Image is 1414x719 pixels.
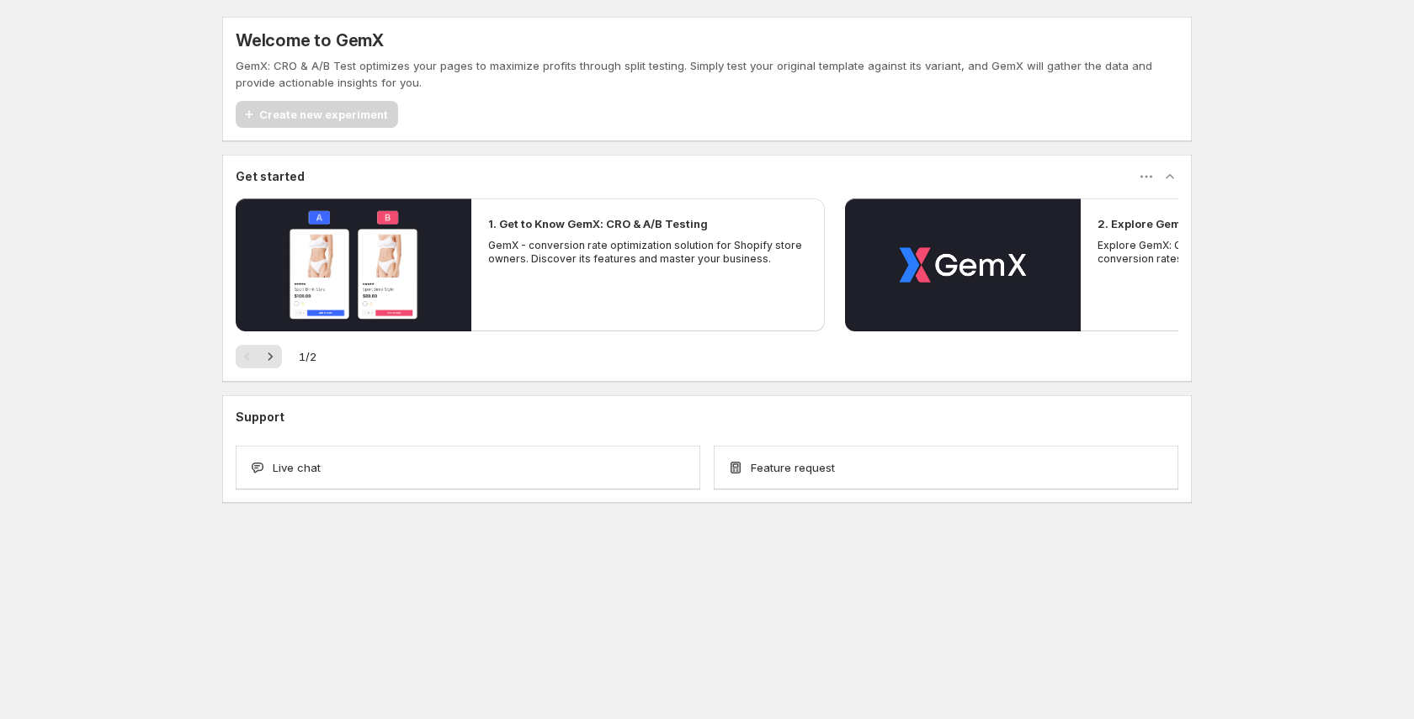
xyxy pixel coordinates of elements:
nav: Pagination [236,345,282,368]
button: Next [258,345,282,368]
p: GemX - conversion rate optimization solution for Shopify store owners. Discover its features and ... [488,239,808,266]
h2: 1. Get to Know GemX: CRO & A/B Testing [488,215,708,232]
span: Feature request [751,459,835,476]
h3: Get started [236,168,305,185]
h5: Welcome to GemX [236,30,384,50]
button: Play video [845,198,1081,331]
span: Live chat [273,459,321,476]
h2: 2. Explore GemX: CRO & A/B Testing Use Cases [1098,215,1358,232]
p: GemX: CRO & A/B Test optimizes your pages to maximize profits through split testing. Simply test ... [236,57,1178,91]
h3: Support [236,409,284,426]
span: 1 / 2 [299,348,316,365]
button: Play video [236,198,471,331]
